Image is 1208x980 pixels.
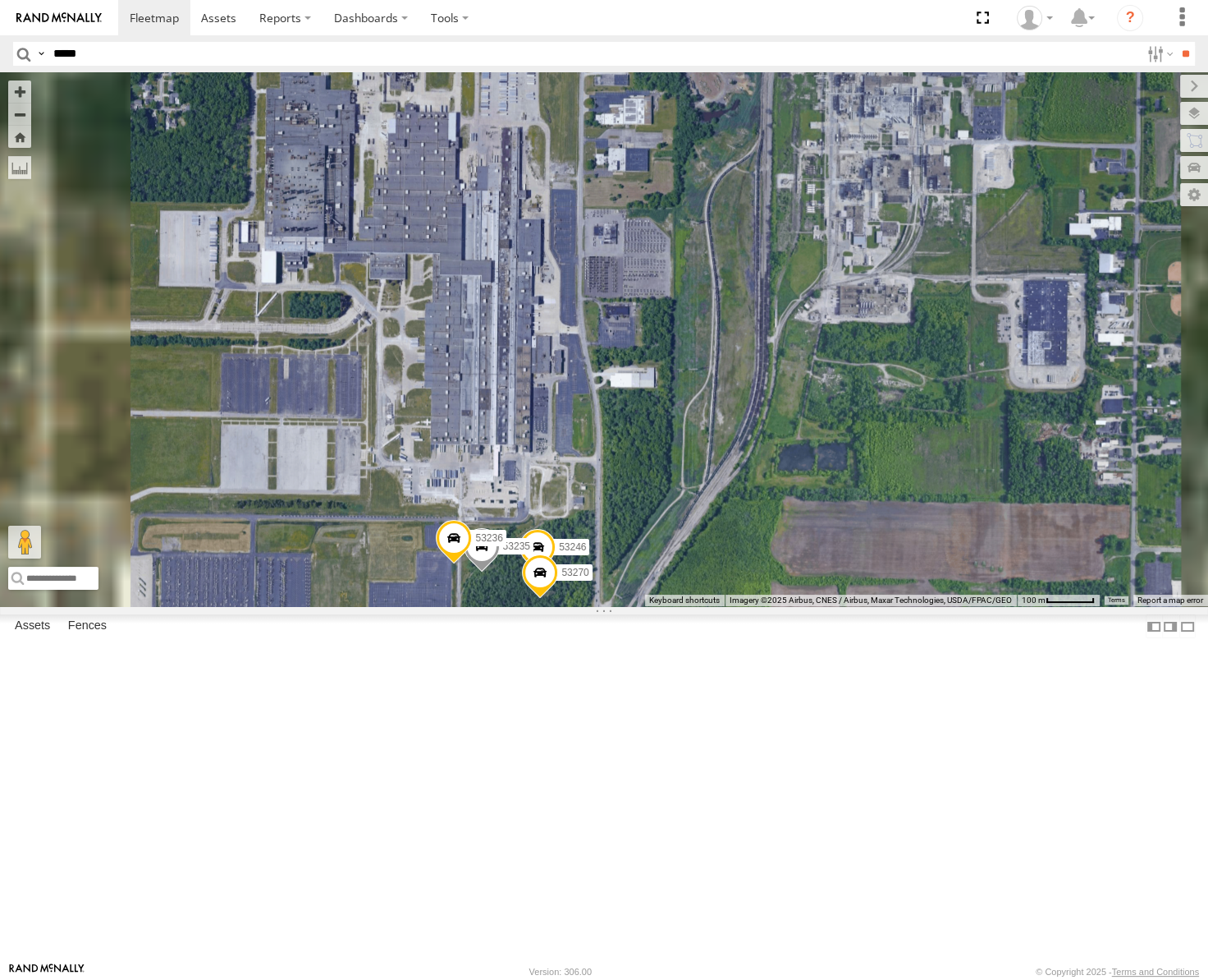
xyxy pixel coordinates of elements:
span: Imagery ©2025 Airbus, CNES / Airbus, Maxar Technologies, USDA/FPAC/GEO [730,596,1012,605]
button: Drag Pegman onto the map to open Street View [8,526,41,559]
label: Search Query [34,42,48,66]
a: Visit our Website [9,964,85,980]
span: 53235 [503,541,530,552]
button: Zoom out [8,103,31,126]
div: Miky Transport [1011,6,1059,30]
button: Zoom in [8,81,31,103]
button: Map Scale: 100 m per 56 pixels [1017,595,1100,606]
a: Terms and Conditions [1112,967,1199,977]
label: Assets [7,615,58,638]
div: Version: 306.00 [529,967,592,977]
label: Fences [60,615,115,638]
label: Measure [8,156,31,179]
label: Dock Summary Table to the Right [1162,614,1178,638]
span: 53270 [561,567,588,578]
span: 53246 [559,541,586,553]
img: rand-logo.svg [16,12,102,24]
div: © Copyright 2025 - [1036,967,1199,977]
a: Report a map error [1137,596,1203,605]
i: ? [1117,5,1143,31]
label: Hide Summary Table [1179,614,1196,638]
label: Search Filter Options [1141,42,1176,66]
span: 53236 [475,533,502,545]
label: Dock Summary Table to the Left [1146,614,1162,638]
button: Zoom Home [8,126,31,148]
button: Keyboard shortcuts [649,595,720,606]
a: Terms (opens in new tab) [1108,596,1125,603]
label: Map Settings [1180,183,1208,206]
span: 100 m [1022,596,1046,605]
